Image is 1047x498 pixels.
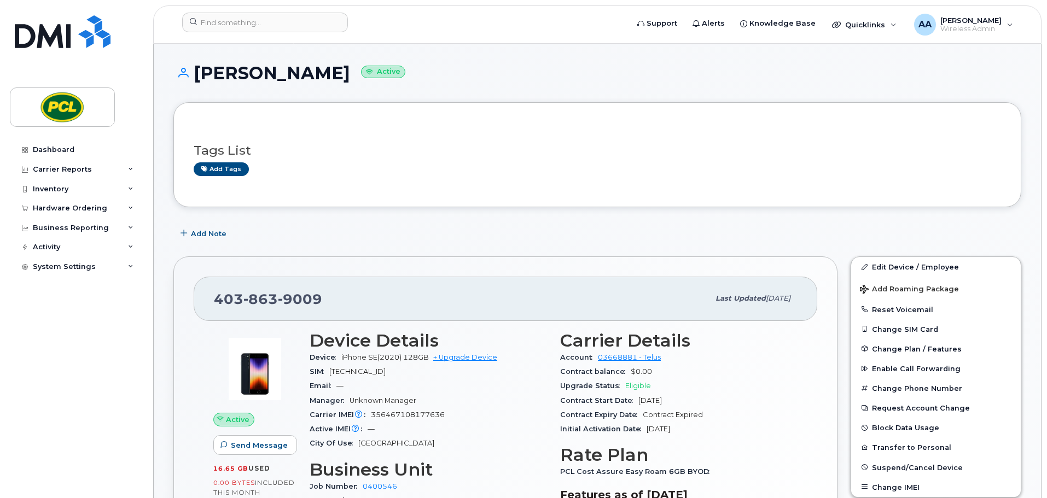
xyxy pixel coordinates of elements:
[560,353,598,361] span: Account
[371,411,445,419] span: 356467108177636
[278,291,322,307] span: 9009
[851,458,1021,477] button: Suspend/Cancel Device
[560,425,647,433] span: Initial Activation Date
[872,344,962,353] span: Change Plan / Features
[310,396,350,405] span: Manager
[851,300,1021,319] button: Reset Voicemail
[851,378,1021,398] button: Change Phone Number
[336,382,344,390] span: —
[851,257,1021,277] a: Edit Device / Employee
[872,365,961,373] span: Enable Call Forwarding
[222,336,288,402] img: image20231002-4137094-rl7537.jpeg
[638,396,662,405] span: [DATE]
[310,482,363,490] span: Job Number
[433,353,497,361] a: + Upgrade Device
[226,414,249,425] span: Active
[173,63,1021,83] h1: [PERSON_NAME]
[214,291,322,307] span: 403
[191,229,226,239] span: Add Note
[851,319,1021,339] button: Change SIM Card
[310,367,329,376] span: SIM
[625,382,651,390] span: Eligible
[647,425,670,433] span: [DATE]
[310,353,341,361] span: Device
[860,285,959,295] span: Add Roaming Package
[851,339,1021,359] button: Change Plan / Features
[213,465,248,472] span: 16.65 GB
[560,367,631,376] span: Contract balance
[872,463,963,471] span: Suspend/Cancel Device
[560,411,643,419] span: Contract Expiry Date
[329,367,386,376] span: [TECHNICAL_ID]
[243,291,278,307] span: 863
[173,224,236,243] button: Add Note
[598,353,661,361] a: 03668881 - Telus
[341,353,429,361] span: iPhone SE(2020) 128GB
[248,464,270,472] span: used
[560,467,715,476] span: PCL Cost Assure Easy Roam 6GB BYOD
[310,382,336,390] span: Email
[350,396,416,405] span: Unknown Manager
[851,437,1021,457] button: Transfer to Personal
[560,382,625,390] span: Upgrade Status
[194,162,249,176] a: Add tags
[631,367,652,376] span: $0.00
[851,277,1021,300] button: Add Roaming Package
[363,482,397,490] a: 0400546
[310,425,368,433] span: Active IMEI
[310,439,358,447] span: City Of Use
[560,396,638,405] span: Contract Start Date
[368,425,375,433] span: —
[361,66,405,78] small: Active
[716,294,766,302] span: Last updated
[213,435,297,455] button: Send Message
[213,478,295,496] span: included this month
[310,460,547,479] h3: Business Unit
[851,359,1021,378] button: Enable Call Forwarding
[194,144,1001,157] h3: Tags List
[766,294,790,302] span: [DATE]
[643,411,703,419] span: Contract Expired
[310,411,371,419] span: Carrier IMEI
[560,445,798,465] h3: Rate Plan
[358,439,434,447] span: [GEOGRAPHIC_DATA]
[213,479,255,487] span: 0.00 Bytes
[231,440,288,450] span: Send Message
[851,477,1021,497] button: Change IMEI
[851,418,1021,437] button: Block Data Usage
[310,331,547,350] h3: Device Details
[560,331,798,350] h3: Carrier Details
[851,398,1021,418] button: Request Account Change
